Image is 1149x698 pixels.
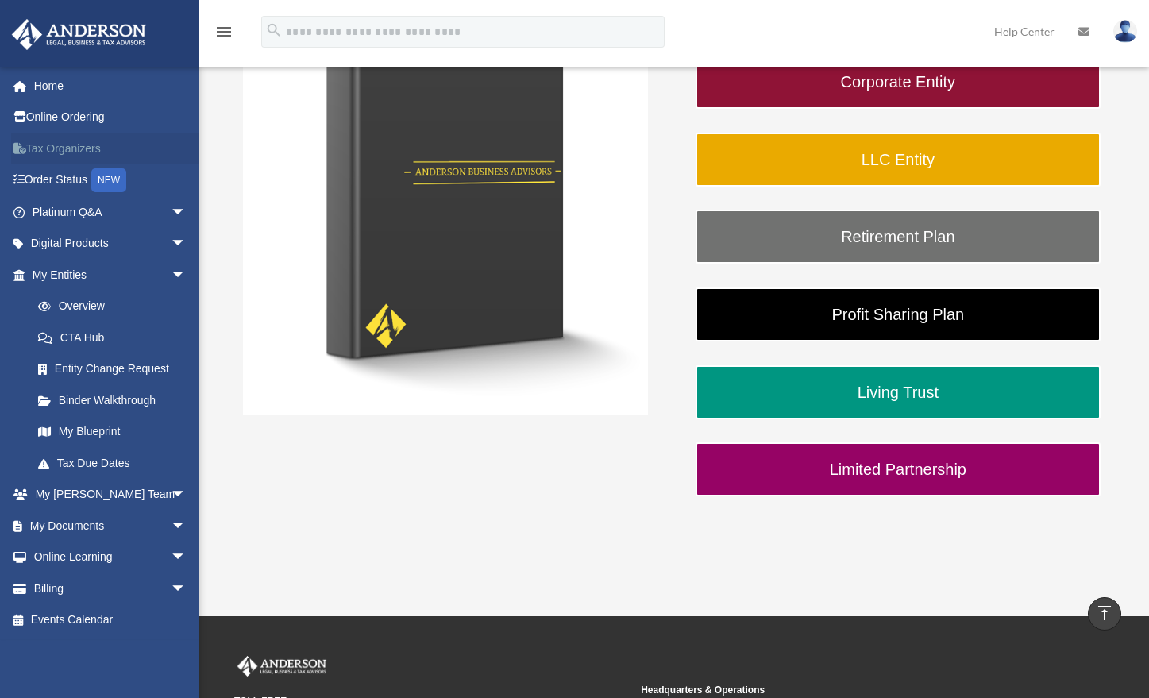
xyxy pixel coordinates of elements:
a: Overview [22,291,210,322]
a: Tax Organizers [11,133,210,164]
span: arrow_drop_down [171,196,202,229]
a: Binder Walkthrough [22,384,202,416]
a: menu [214,28,233,41]
a: Tax Due Dates [22,447,210,479]
a: Corporate Entity [696,55,1101,109]
a: Home [11,70,210,102]
a: CTA Hub [22,322,210,353]
a: Profit Sharing Plan [696,287,1101,341]
a: My Blueprint [22,416,210,448]
a: My Entitiesarrow_drop_down [11,259,210,291]
a: Entity Change Request [22,353,210,385]
a: Events Calendar [11,604,210,636]
a: Billingarrow_drop_down [11,573,210,604]
img: Anderson Advisors Platinum Portal [234,656,330,677]
a: My Documentsarrow_drop_down [11,510,210,542]
span: arrow_drop_down [171,542,202,574]
a: vertical_align_top [1088,597,1121,631]
a: Platinum Q&Aarrow_drop_down [11,196,210,228]
a: Limited Partnership [696,442,1101,496]
i: menu [214,22,233,41]
a: Living Trust [696,365,1101,419]
span: arrow_drop_down [171,573,202,605]
a: Retirement Plan [696,210,1101,264]
a: My [PERSON_NAME] Teamarrow_drop_down [11,479,210,511]
span: arrow_drop_down [171,479,202,511]
a: LLC Entity [696,133,1101,187]
span: arrow_drop_down [171,510,202,542]
span: arrow_drop_down [171,259,202,291]
i: vertical_align_top [1095,604,1114,623]
img: Anderson Advisors Platinum Portal [7,19,151,50]
a: Digital Productsarrow_drop_down [11,228,210,260]
a: Order StatusNEW [11,164,210,197]
a: Online Ordering [11,102,210,133]
div: NEW [91,168,126,192]
a: Online Learningarrow_drop_down [11,542,210,573]
img: User Pic [1113,20,1137,43]
span: arrow_drop_down [171,228,202,260]
i: search [265,21,283,39]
